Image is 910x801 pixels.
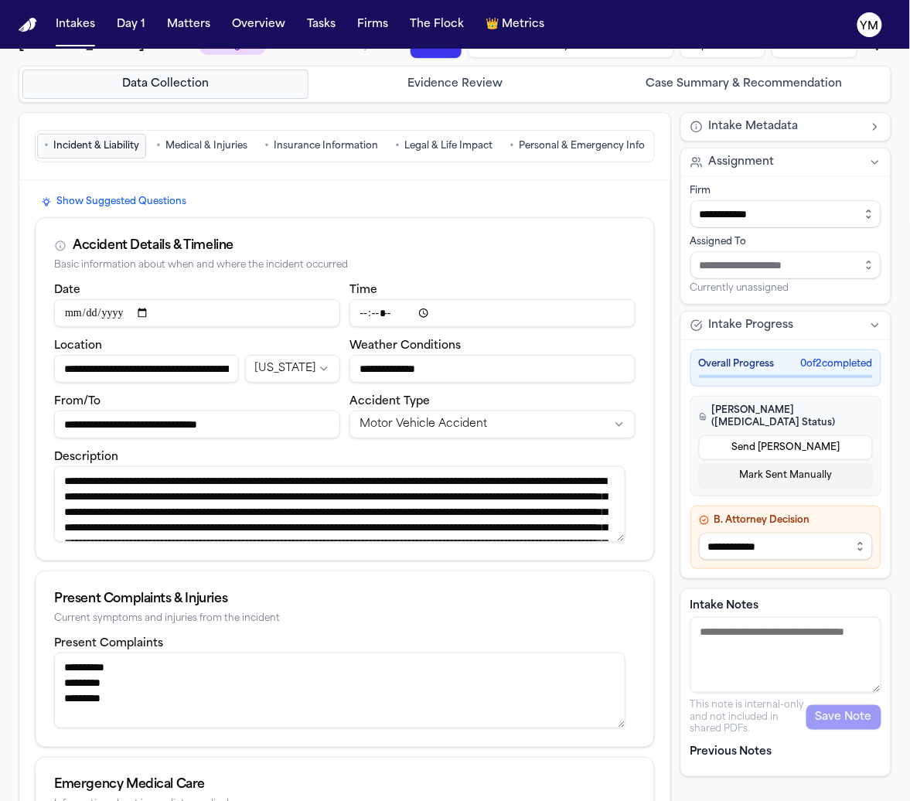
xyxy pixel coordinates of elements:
button: Intake Metadata [681,113,891,141]
h4: B. Attorney Decision [699,514,873,527]
div: Accident Details & Timeline [73,237,233,255]
span: Legal & Life Impact [404,140,492,152]
nav: Intake steps [22,70,888,99]
label: Intake Notes [690,598,881,614]
span: Personal & Emergency Info [519,140,645,152]
button: Matters [161,11,216,39]
span: • [264,138,269,154]
button: Firms [351,11,394,39]
div: Basic information about when and where the incident occurred [54,260,636,271]
textarea: Intake notes [690,617,881,693]
span: Currently unassigned [690,282,789,295]
button: Day 1 [111,11,152,39]
span: • [156,138,161,154]
input: Select firm [690,200,881,228]
button: Show Suggested Questions [35,193,193,211]
p: Previous Notes [690,745,881,761]
button: Mark Sent Manually [699,463,873,488]
div: Present Complaints & Injuries [54,590,636,608]
span: Insurance Information [274,140,378,152]
button: Intakes [49,11,101,39]
button: Overview [226,11,291,39]
p: This note is internal-only and not included in shared PDFs. [690,699,806,736]
span: Intake Metadata [709,119,799,135]
input: From/To destination [54,411,340,438]
label: Present Complaints [54,638,163,649]
label: Location [54,340,102,352]
label: Date [54,285,80,296]
input: Assign to staff member [690,251,881,279]
span: • [44,138,49,154]
button: Go to Case Summary & Recommendation step [602,70,888,99]
span: Medical & Injuries [165,140,247,152]
span: Incident & Liability [53,140,139,152]
button: Intake Progress [681,312,891,339]
span: Overall Progress [699,358,775,370]
label: Description [54,452,118,463]
div: Current symptoms and injuries from the incident [54,613,636,625]
textarea: Incident description [54,466,625,542]
a: Home [19,18,37,32]
textarea: Present complaints [54,653,625,728]
label: From/To [54,396,101,407]
button: Go to Personal & Emergency Info [503,134,652,158]
div: Firm [690,185,881,197]
button: Assignment [681,148,891,176]
button: Go to Insurance Information [257,134,385,158]
input: Incident location [54,355,239,383]
div: Assigned To [690,236,881,248]
span: • [510,138,514,154]
button: Go to Data Collection step [22,70,308,99]
span: 0 of 2 completed [801,358,873,370]
button: Go to Medical & Injuries [149,134,254,158]
h4: [PERSON_NAME] ([MEDICAL_DATA] Status) [699,404,873,429]
input: Incident date [54,299,340,327]
button: Go to Evidence Review step [312,70,598,99]
span: • [395,138,400,154]
button: Send [PERSON_NAME] [699,435,873,460]
button: crownMetrics [479,11,550,39]
span: Assignment [709,155,775,170]
input: Weather conditions [349,355,636,383]
button: The Flock [404,11,470,39]
input: Incident time [349,299,636,327]
label: Weather Conditions [349,340,461,352]
label: Accident Type [349,396,430,407]
div: Emergency Medical Care [54,776,636,795]
span: Intake Progress [709,318,794,333]
img: Finch Logo [19,18,37,32]
button: Go to Legal & Life Impact [388,134,499,158]
button: Go to Incident & Liability [37,134,146,158]
button: Tasks [301,11,342,39]
button: Incident state [245,355,340,383]
label: Time [349,285,377,296]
